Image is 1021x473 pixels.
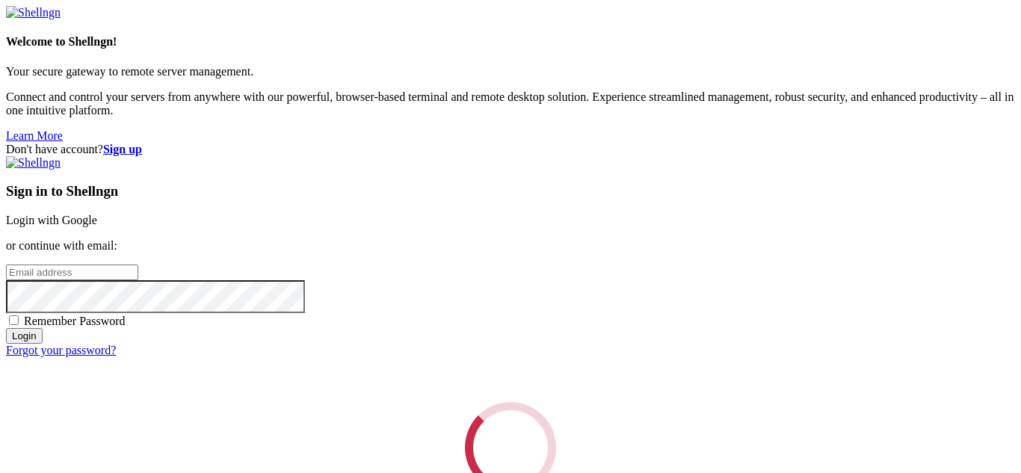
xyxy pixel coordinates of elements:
div: Don't have account? [6,143,1015,156]
img: Shellngn [6,156,61,170]
p: Connect and control your servers from anywhere with our powerful, browser-based terminal and remo... [6,90,1015,117]
p: or continue with email: [6,239,1015,253]
a: Forgot your password? [6,344,116,356]
h3: Sign in to Shellngn [6,183,1015,200]
span: Remember Password [24,315,126,327]
a: Login with Google [6,214,97,226]
h4: Welcome to Shellngn! [6,35,1015,49]
a: Learn More [6,129,63,142]
input: Remember Password [9,315,19,325]
p: Your secure gateway to remote server management. [6,65,1015,78]
a: Sign up [103,143,142,155]
img: Shellngn [6,6,61,19]
input: Login [6,328,43,344]
input: Email address [6,265,138,280]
